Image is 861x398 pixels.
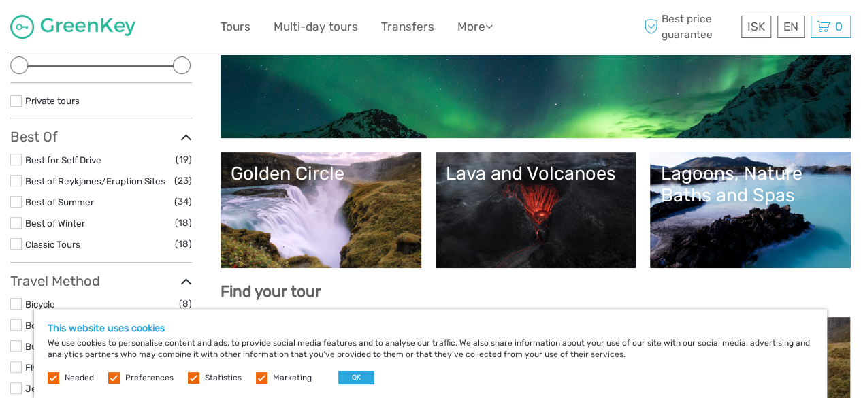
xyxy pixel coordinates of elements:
h5: This website uses cookies [48,322,813,334]
a: Boat [25,320,45,331]
div: Lava and Volcanoes [446,163,626,184]
a: Flying [25,362,50,373]
span: (18) [175,215,192,231]
span: (19) [176,152,192,167]
button: Open LiveChat chat widget [157,21,173,37]
div: We use cookies to personalise content and ads, to provide social media features and to analyse ou... [34,309,827,398]
img: 1287-122375c5-1c4a-481d-9f75-0ef7bf1191bb_logo_small.jpg [10,15,135,39]
a: Private tours [25,95,80,106]
a: Classic Tours [25,239,80,250]
a: Bicycle [25,299,55,310]
a: Lava and Volcanoes [446,163,626,258]
a: Jeep / 4x4 [25,383,72,394]
a: Best of Winter [25,218,85,229]
span: (8) [179,296,192,312]
span: ISK [747,20,765,33]
label: Marketing [273,372,312,384]
a: Transfers [381,17,434,37]
span: (23) [174,173,192,188]
a: Bus [25,341,42,352]
a: Lagoons, Nature Baths and Spas [660,163,841,258]
a: More [457,17,493,37]
label: Statistics [205,372,242,384]
div: EN [777,16,805,38]
a: Multi-day tours [274,17,358,37]
a: Best of Summer [25,197,94,208]
span: 0 [833,20,845,33]
h3: Best Of [10,129,192,145]
a: Tours [221,17,250,37]
button: OK [338,371,374,384]
a: Northern Lights in [GEOGRAPHIC_DATA] [231,33,841,128]
p: We're away right now. Please check back later! [19,24,154,35]
b: Find your tour [221,282,321,301]
div: Lagoons, Nature Baths and Spas [660,163,841,207]
span: Best price guarantee [640,12,738,42]
span: (34) [174,194,192,210]
span: (18) [175,236,192,252]
h3: Travel Method [10,273,192,289]
div: Golden Circle [231,163,411,184]
label: Needed [65,372,94,384]
a: Best for Self Drive [25,154,101,165]
label: Preferences [125,372,174,384]
a: Best of Reykjanes/Eruption Sites [25,176,165,186]
a: Golden Circle [231,163,411,258]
